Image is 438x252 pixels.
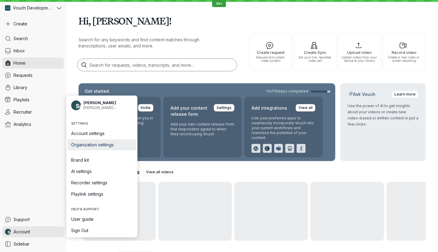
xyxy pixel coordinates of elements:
[266,89,330,94] a: 11of13steps completed
[71,157,133,163] span: Brand kit
[143,168,176,176] a: View all videos
[2,33,64,44] a: Search
[171,104,210,118] h2: Add your content release form
[296,56,334,62] span: Set up a live, recorded video call
[2,94,64,105] a: Playlists
[252,51,289,55] span: Create request
[67,139,136,150] a: Organization settings
[79,37,226,49] p: Search for any keywords and find content matches through transcriptions, user emails, and more.
[83,88,110,94] h2: Get started
[13,60,25,66] span: Home
[71,207,133,211] span: Help & support
[341,51,378,55] span: Upload video
[298,105,313,111] span: View all
[2,2,56,13] div: Vouch Development Team
[392,91,418,98] a: Learn more
[249,33,292,71] button: Create requestRequest and collect video content
[71,168,133,175] span: AI settings
[348,91,377,97] h2: Ask Vouch
[13,21,27,27] span: Create
[382,33,425,71] button: Record videoCreate a new video or screen recording
[83,100,133,105] span: [PERSON_NAME]
[341,56,378,62] span: Upload videos from your device to your library
[67,155,136,166] a: Brand kit
[214,104,234,111] a: Settings
[252,104,287,112] h2: Add integrations
[71,130,133,137] span: Account settings
[71,216,133,222] span: User guide
[13,241,29,247] span: Sidebar
[13,48,25,54] span: Inbox
[385,56,423,62] span: Create a new video or screen recording
[217,105,232,111] span: Settings
[2,226,64,237] a: Nathan Weinstock avatarAccount
[141,105,151,111] span: Invite
[71,100,81,110] img: Nathan Weinstock avatar
[296,51,334,55] span: Create Sync
[252,56,289,62] span: Request and collect video content
[394,91,416,97] span: Learn more
[13,5,52,11] span: Vouch Development Team
[67,225,136,236] a: Sign Out
[252,116,315,140] p: Link your preferred apps to seamlessly incorporate Vouch into your current workflows and maximize...
[5,5,10,11] img: Vouch Development Team avatar
[171,122,234,137] p: Add your own content release form that responders agree to when they record using Vouch.
[79,12,426,29] h1: Hi, [PERSON_NAME]!
[2,18,64,29] button: Create
[338,33,381,71] button: Upload videoUpload videos from your device to your library
[67,166,136,177] a: AI settings
[13,97,29,103] span: Playlists
[71,142,133,148] span: Organization settings
[5,229,11,235] img: Nathan Weinstock avatar
[385,51,423,55] span: Record video
[2,239,64,250] a: Sidebar
[2,45,64,56] a: Inbox
[266,89,308,94] span: 11 of 13 steps completed
[13,109,32,115] span: Recruiter
[296,104,315,111] a: View all
[83,105,133,110] span: [PERSON_NAME][EMAIL_ADDRESS][DOMAIN_NAME]
[13,36,28,42] span: Search
[348,103,418,127] p: Use the power of AI to get insights about your videos or create new video-based or written conten...
[2,107,64,118] a: Recruiter
[138,104,153,111] a: Invite
[2,2,64,13] button: Vouch Development Team avatarVouch Development Team
[294,33,336,71] button: Create SyncSet up a live, recorded video call
[67,128,136,139] a: Account settings
[2,214,64,225] a: Support
[71,122,133,125] span: Settings
[71,180,133,186] span: Recorder settings
[67,189,136,200] a: Playlink settings
[146,169,174,175] span: View all videos
[71,191,133,197] span: Playlink settings
[2,82,64,93] a: Library
[13,85,27,91] span: Library
[2,70,64,81] a: Requests
[13,121,31,127] span: Analytics
[13,216,30,223] span: Support
[67,214,136,225] a: User guide
[2,58,64,69] a: Home
[71,228,133,234] span: Sign Out
[13,72,33,78] span: Requests
[2,119,64,130] a: Analytics
[77,59,237,71] input: Search for requests, videos, transcripts, and more...
[67,177,136,188] a: Recorder settings
[13,229,30,235] span: Account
